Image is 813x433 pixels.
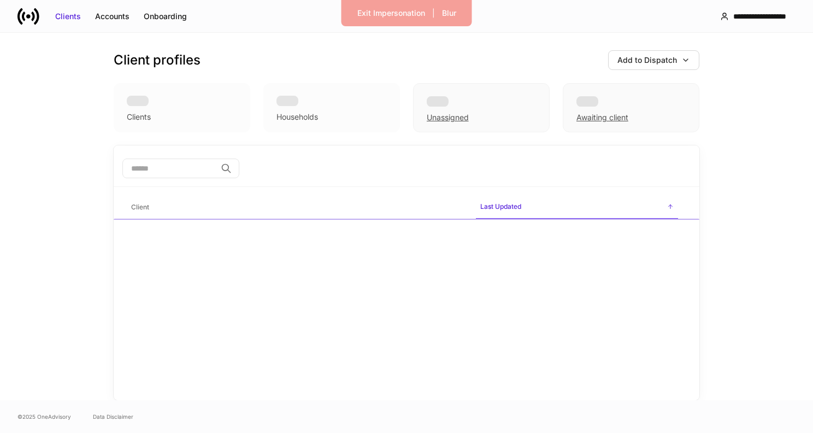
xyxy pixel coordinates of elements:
div: Clients [55,11,81,22]
div: Households [276,112,318,122]
button: Onboarding [137,8,194,25]
div: Onboarding [144,11,187,22]
button: Add to Dispatch [608,50,699,70]
div: Exit Impersonation [357,8,425,19]
span: Client [127,196,467,219]
div: Clients [127,112,151,122]
button: Exit Impersonation [350,4,432,22]
a: Data Disclaimer [93,412,133,421]
div: Accounts [95,11,129,22]
div: Unassigned [427,112,469,123]
div: Awaiting client [563,83,699,132]
span: Last Updated [476,196,678,219]
span: © 2025 OneAdvisory [17,412,71,421]
button: Accounts [88,8,137,25]
button: Blur [435,4,463,22]
div: Unassigned [413,83,550,132]
button: Clients [48,8,88,25]
h6: Last Updated [480,201,521,212]
div: Awaiting client [576,112,628,123]
div: Add to Dispatch [617,55,677,66]
div: Blur [442,8,456,19]
h3: Client profiles [114,51,201,69]
h6: Client [131,202,149,212]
